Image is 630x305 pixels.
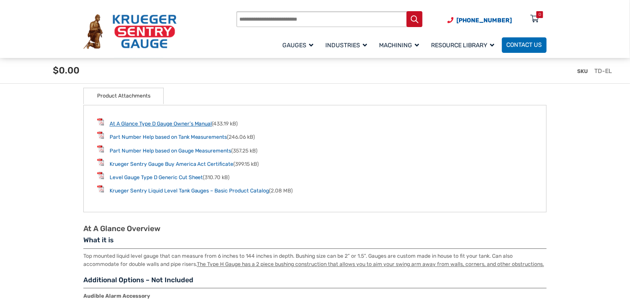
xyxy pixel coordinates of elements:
[110,161,234,167] a: Krueger Sentry Gauge Buy America Act Certificate
[594,67,612,75] span: TD-EL
[97,145,533,155] li: (357.25 kB)
[197,261,544,267] u: The Type H Gauge has a 2 piece bushing construction that allows you to aim your swing arm away fr...
[379,42,419,49] span: Machining
[97,88,150,104] a: Product Attachments
[456,17,512,24] span: [PHONE_NUMBER]
[97,172,533,182] li: (310.70 kB)
[447,16,512,25] a: Phone Number (920) 434-8860
[53,65,80,76] span: $0.00
[538,11,541,18] div: 0
[83,252,547,268] p: Top mounted liquid level gauge that can measure from 6 inches to 144 inches in depth. Bushing siz...
[110,188,269,194] a: Krueger Sentry Liquid Level Tank Gauges – Basic Product Catalog
[97,185,533,195] li: (2.08 MB)
[83,224,547,234] h2: At A Glance Overview
[278,36,321,54] a: Gauges
[577,68,588,74] span: SKU
[375,36,427,54] a: Machining
[283,42,314,49] span: Gauges
[110,174,203,180] a: Level Gauge Type D Generic Cut Sheet
[427,36,502,54] a: Resource Library
[83,236,547,248] h3: What it is
[110,134,227,140] a: Part Number Help based on Tank Measurements
[97,118,533,128] li: (433.19 kB)
[97,131,533,141] li: (246.06 kB)
[321,36,375,54] a: Industries
[83,293,150,299] strong: Audible Alarm Accessory
[326,42,367,49] span: Industries
[507,42,542,49] span: Contact Us
[110,148,232,154] a: Part Number Help based on Gauge Measurements
[110,121,212,127] a: At A Glance Type D Gauge Owner’s Manual
[502,37,547,53] a: Contact Us
[97,159,533,168] li: (399.15 kB)
[83,14,177,49] img: Krueger Sentry Gauge
[83,276,547,288] h3: Additional Options – Not Included
[431,42,495,49] span: Resource Library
